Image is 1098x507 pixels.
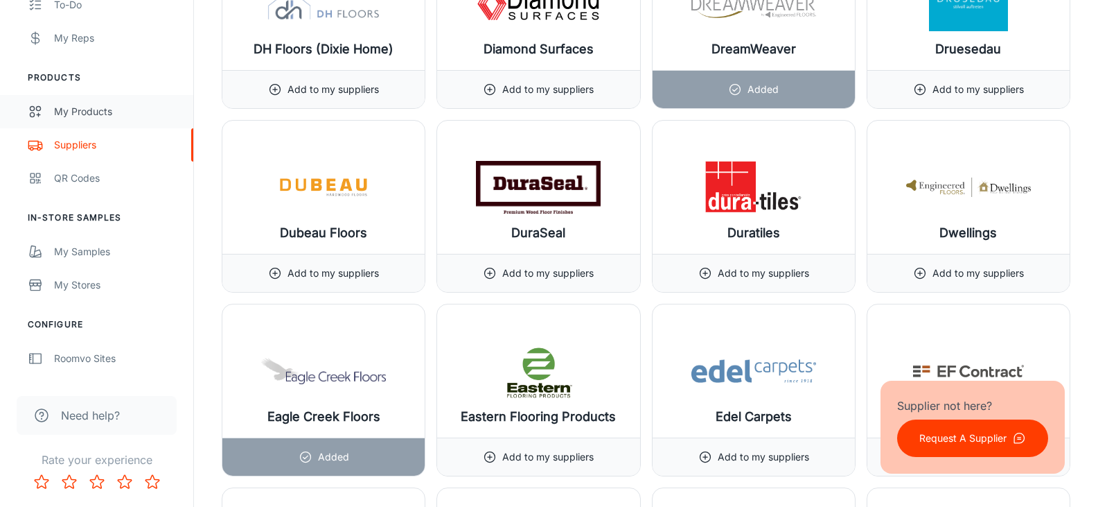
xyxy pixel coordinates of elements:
[139,468,166,496] button: Rate 5 star
[28,468,55,496] button: Rate 1 star
[280,223,367,243] h6: Dubeau Floors
[318,449,349,465] p: Added
[897,397,1048,414] p: Supplier not here?
[919,431,1007,446] p: Request A Supplier
[54,137,179,153] div: Suppliers
[511,223,565,243] h6: DuraSeal
[906,160,1031,215] img: Dwellings
[932,266,1024,281] p: Add to my suppliers
[727,223,780,243] h6: Duratiles
[287,82,379,97] p: Add to my suppliers
[939,223,997,243] h6: Dwellings
[691,160,816,215] img: Duratiles
[54,171,179,186] div: QR Codes
[287,266,379,281] p: Add to my suppliers
[54,277,179,293] div: My Stores
[502,82,594,97] p: Add to my suppliers
[691,343,816,399] img: Edel Carpets
[11,452,182,468] p: Rate your experience
[111,468,139,496] button: Rate 4 star
[461,407,616,427] h6: Eastern Flooring Products
[747,82,779,97] p: Added
[83,468,111,496] button: Rate 3 star
[897,420,1048,457] button: Request A Supplier
[484,40,594,59] h6: Diamond Surfaces
[502,266,594,281] p: Add to my suppliers
[711,40,796,59] h6: DreamWeaver
[254,40,393,59] h6: DH Floors (Dixie Home)
[476,160,601,215] img: DuraSeal
[54,31,179,46] div: My Reps
[718,449,809,465] p: Add to my suppliers
[54,244,179,259] div: My Samples
[55,468,83,496] button: Rate 2 star
[54,104,179,119] div: My Products
[502,449,594,465] p: Add to my suppliers
[61,407,120,424] span: Need help?
[267,407,380,427] h6: Eagle Creek Floors
[718,266,809,281] p: Add to my suppliers
[54,351,179,366] div: Roomvo Sites
[935,40,1001,59] h6: Druesedau
[261,160,386,215] img: Dubeau Floors
[261,343,386,399] img: Eagle Creek Floors
[476,343,601,399] img: Eastern Flooring Products
[716,407,792,427] h6: Edel Carpets
[906,343,1031,399] img: EF Contract
[932,82,1024,97] p: Add to my suppliers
